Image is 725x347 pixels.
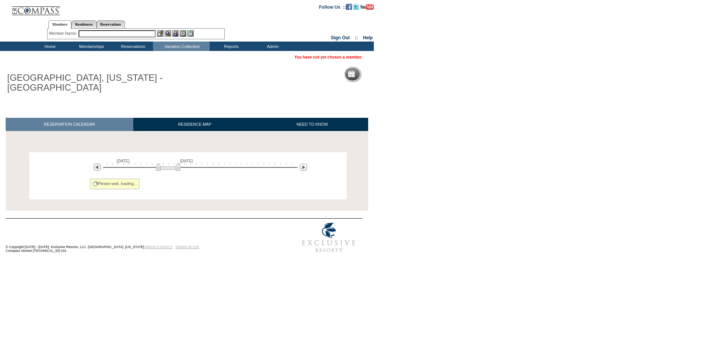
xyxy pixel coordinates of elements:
span: [DATE] [117,159,130,163]
h1: [GEOGRAPHIC_DATA], [US_STATE] - [GEOGRAPHIC_DATA] [6,71,175,94]
div: Member Name: [49,30,78,37]
a: Become our fan on Facebook [346,4,352,9]
img: Previous [94,163,101,171]
a: Sign Out [331,35,350,40]
span: [DATE] [180,159,193,163]
img: Impersonate [172,30,179,37]
img: Reservations [180,30,186,37]
td: Reports [210,42,251,51]
a: RESIDENCE MAP [133,118,256,131]
img: View [165,30,171,37]
a: Follow us on Twitter [353,4,359,9]
td: © Copyright [DATE] - [DATE]. Exclusive Resorts, LLC. [GEOGRAPHIC_DATA], [US_STATE]. Compass Versi... [6,219,270,257]
a: Reservations [97,20,125,28]
img: b_edit.gif [157,30,164,37]
img: b_calculator.gif [187,30,194,37]
a: PRIVACY POLICY [145,245,173,249]
img: Exclusive Resorts [295,219,362,256]
img: Next [300,163,307,171]
td: Admin [251,42,293,51]
a: Help [363,35,373,40]
td: Follow Us :: [319,4,346,10]
td: Reservations [111,42,153,51]
img: Follow us on Twitter [353,4,359,10]
span: You have not yet chosen a member. [295,55,362,59]
a: NEED TO KNOW [256,118,368,131]
h5: Reservation Calendar [358,72,415,77]
span: :: [355,35,358,40]
td: Memberships [70,42,111,51]
td: Vacation Collection [153,42,210,51]
a: RESERVATION CALENDAR [6,118,133,131]
img: Become our fan on Facebook [346,4,352,10]
td: Home [28,42,70,51]
a: Members [48,20,71,29]
div: Please wait, loading... [90,179,140,189]
a: Residences [71,20,97,28]
a: TERMS OF USE [176,245,199,249]
a: Subscribe to our YouTube Channel [360,4,374,9]
img: Subscribe to our YouTube Channel [360,4,374,10]
img: spinner2.gif [92,181,98,187]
